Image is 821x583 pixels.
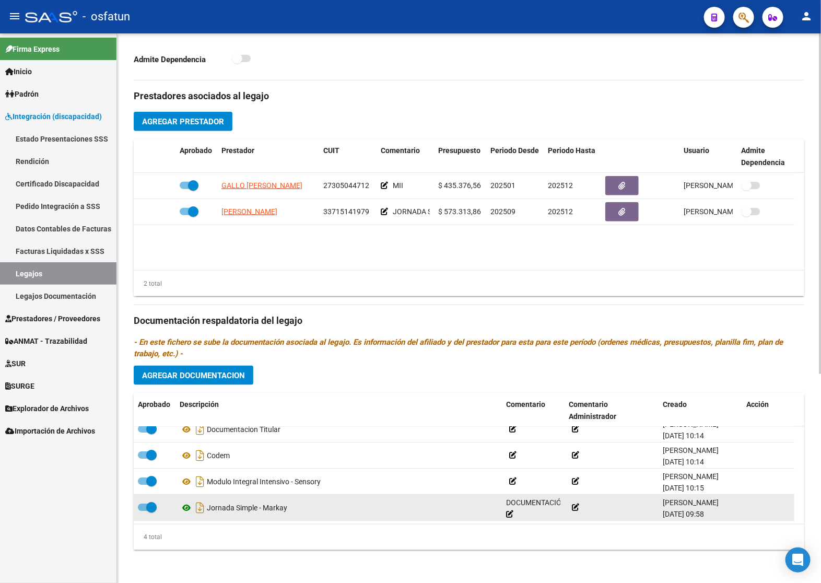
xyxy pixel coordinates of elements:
span: Aprobado [180,146,212,155]
div: 4 total [134,532,162,543]
span: [DATE] 10:14 [663,458,704,466]
span: Acción [746,400,769,409]
h3: Prestadores asociados al legajo [134,89,804,103]
span: Prestadores / Proveedores [5,313,100,324]
div: Documentacion Titular [180,421,498,438]
span: [DATE] 10:14 [663,432,704,440]
datatable-header-cell: Comentario [377,139,434,174]
span: Agregar Prestador [142,117,224,126]
span: Periodo Desde [490,146,539,155]
datatable-header-cell: Usuario [679,139,737,174]
span: [PERSON_NAME] [663,446,719,454]
datatable-header-cell: Presupuesto [434,139,486,174]
span: - osfatun [83,5,130,28]
i: Descargar documento [193,473,207,490]
span: SUR [5,358,26,369]
datatable-header-cell: Creado [659,393,742,428]
div: Jornada Simple - Markay [180,499,498,516]
span: 202512 [548,181,573,190]
span: Aprobado [138,400,170,409]
span: Periodo Hasta [548,146,595,155]
span: Importación de Archivos [5,425,95,437]
i: Descargar documento [193,499,207,516]
datatable-header-cell: Aprobado [134,393,175,428]
span: Explorador de Archivos [5,403,89,414]
span: Firma Express [5,43,60,55]
mat-icon: menu [8,10,21,22]
span: $ 435.376,56 [438,181,481,190]
span: Inicio [5,66,32,77]
span: Creado [663,400,687,409]
span: Usuario [684,146,709,155]
span: Integración (discapacidad) [5,111,102,122]
button: Agregar Prestador [134,112,232,131]
span: ANMAT - Trazabilidad [5,335,87,347]
span: [PERSON_NAME] [663,420,719,428]
span: Padrón [5,88,39,100]
span: [PERSON_NAME] [663,472,719,481]
span: Comentario [506,400,545,409]
span: [DATE] 10:15 [663,484,704,492]
i: - En este fichero se sube la documentación asociada al legajo. Es información del afiliado y del ... [134,337,783,358]
span: Agregar Documentacion [142,371,245,380]
span: MII [393,181,403,190]
datatable-header-cell: Admite Dependencia [737,139,794,174]
span: [PERSON_NAME] [221,207,277,216]
div: Codem [180,447,498,464]
span: [PERSON_NAME] [663,498,719,507]
span: [DATE] 09:58 [663,510,704,518]
datatable-header-cell: Descripción [175,393,502,428]
span: $ 573.313,86 [438,207,481,216]
span: CUIT [323,146,339,155]
h3: Documentación respaldatoria del legajo [134,313,804,328]
span: Comentario Administrador [569,400,616,421]
span: GALLO [PERSON_NAME] [221,181,302,190]
span: DOCUMENTACIÓN [506,498,567,519]
span: Admite Dependencia [741,146,785,167]
datatable-header-cell: Comentario [502,393,565,428]
span: [PERSON_NAME] [DATE] [684,181,766,190]
datatable-header-cell: Periodo Hasta [544,139,601,174]
datatable-header-cell: Aprobado [175,139,217,174]
datatable-header-cell: Periodo Desde [486,139,544,174]
span: 33715141979 [323,207,369,216]
span: 27305044712 [323,181,369,190]
p: Admite Dependencia [134,54,232,65]
span: [PERSON_NAME] [DATE] [684,207,766,216]
datatable-header-cell: Acción [742,393,794,428]
div: 2 total [134,278,162,289]
span: 202512 [548,207,573,216]
div: Open Intercom Messenger [785,547,811,573]
span: Prestador [221,146,254,155]
datatable-header-cell: Comentario Administrador [565,393,659,428]
mat-icon: person [800,10,813,22]
i: Descargar documento [193,447,207,464]
span: SURGE [5,380,34,392]
i: Descargar documento [193,421,207,438]
div: Modulo Integral Intensivo - Sensory [180,473,498,490]
span: Descripción [180,400,219,409]
datatable-header-cell: Prestador [217,139,319,174]
span: JORNADA SIMPLE [393,207,453,216]
span: Comentario [381,146,420,155]
span: Presupuesto [438,146,480,155]
button: Agregar Documentacion [134,366,253,385]
span: 202509 [490,207,515,216]
span: 202501 [490,181,515,190]
datatable-header-cell: CUIT [319,139,377,174]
